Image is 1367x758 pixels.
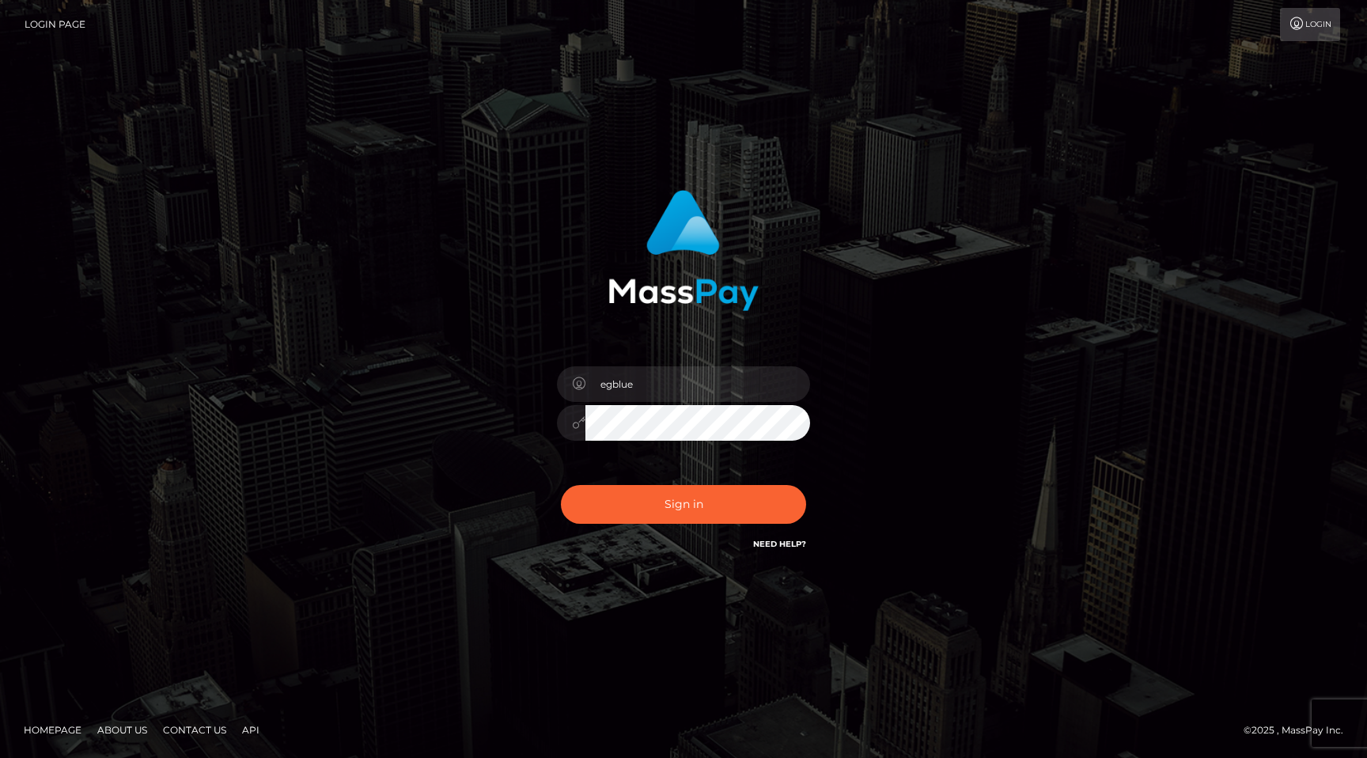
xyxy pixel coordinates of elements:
[17,718,88,742] a: Homepage
[753,539,806,549] a: Need Help?
[561,485,806,524] button: Sign in
[25,8,85,41] a: Login Page
[91,718,153,742] a: About Us
[236,718,266,742] a: API
[585,366,810,402] input: Username...
[157,718,233,742] a: Contact Us
[608,190,759,311] img: MassPay Login
[1244,722,1355,739] div: © 2025 , MassPay Inc.
[1280,8,1340,41] a: Login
